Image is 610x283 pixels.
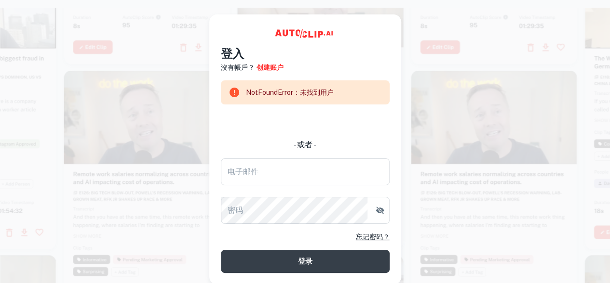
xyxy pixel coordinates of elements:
[356,233,390,241] font: 忘记密码？
[257,64,284,71] font: 创建账户
[298,257,312,265] font: 登录
[257,62,284,73] a: 创建账户
[246,89,334,96] font: NotFoundError：未找到用户
[221,47,244,60] font: 登入
[216,111,394,132] iframe: 使用 Google 按钮登录
[294,140,316,149] font: - 或者 -
[356,232,390,242] a: 忘记密码？
[221,250,390,273] button: 登录
[221,64,255,71] font: 沒有帳戶？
